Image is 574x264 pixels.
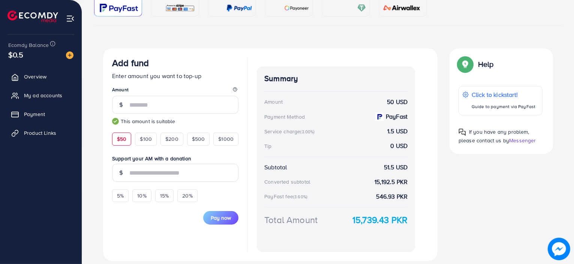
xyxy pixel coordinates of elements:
[300,129,315,135] small: (3.00%)
[24,73,46,80] span: Overview
[24,129,56,137] span: Product Links
[509,137,536,144] span: Messenger
[375,113,384,121] img: payment
[137,192,146,199] span: 10%
[66,14,75,23] img: menu
[459,57,472,71] img: Popup guide
[6,107,76,122] a: Payment
[6,125,76,140] a: Product Links
[117,135,126,143] span: $50
[8,41,49,49] span: Ecomdy Balance
[7,11,58,22] img: logo
[112,57,149,68] h3: Add fund
[112,86,238,96] legend: Amount
[264,213,318,226] div: Total Amount
[293,194,307,200] small: (3.60%)
[264,178,310,186] div: Converted subtotal
[264,128,317,135] div: Service charge
[264,193,310,200] div: PayFast fee
[112,155,238,162] label: Support your AM with a donation
[203,211,238,225] button: Pay now
[459,128,529,144] span: If you have any problem, please contact us by
[24,110,45,118] span: Payment
[548,238,570,260] img: image
[117,192,124,199] span: 5%
[165,4,195,12] img: card
[6,69,76,84] a: Overview
[357,4,366,12] img: card
[459,128,466,136] img: Popup guide
[384,163,408,172] strong: 51.5 USD
[218,135,234,143] span: $1000
[376,192,408,201] strong: 546.93 PKR
[375,178,408,186] strong: 15,192.5 PKR
[472,90,535,99] p: Click to kickstart!
[182,192,192,199] span: 20%
[112,71,238,80] p: Enter amount you want to top-up
[165,135,178,143] span: $200
[112,118,119,125] img: guide
[264,142,271,150] div: Tip
[264,98,283,106] div: Amount
[264,163,287,172] div: Subtotal
[352,213,408,226] strong: 15,739.43 PKR
[140,135,152,143] span: $100
[160,192,169,199] span: 15%
[112,118,238,125] small: This amount is suitable
[264,113,305,121] div: Payment Method
[284,4,309,12] img: card
[6,88,76,103] a: My ad accounts
[66,51,73,59] img: image
[226,4,252,12] img: card
[211,214,231,222] span: Pay now
[390,142,408,150] strong: 0 USD
[24,92,62,99] span: My ad accounts
[264,74,408,83] h4: Summary
[387,98,408,106] strong: 50 USD
[478,60,494,69] p: Help
[8,49,24,60] span: $0.5
[386,112,408,121] strong: PayFast
[100,4,138,12] img: card
[387,127,408,136] strong: 1.5 USD
[192,135,205,143] span: $500
[472,102,535,111] p: Guide to payment via PayFast
[381,4,423,12] img: card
